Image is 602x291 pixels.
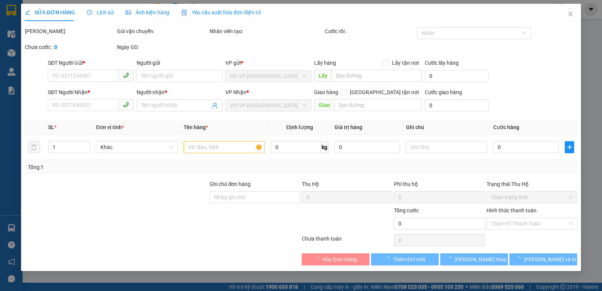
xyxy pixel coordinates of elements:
[117,43,208,51] div: Ngày GD:
[491,192,573,203] span: Chọn trạng thái
[54,44,57,50] b: 0
[25,10,30,15] span: edit
[123,72,129,78] span: phone
[394,207,419,213] span: Tổng cước
[425,60,459,66] label: Cước lấy hàng
[393,255,425,264] span: Thêm ĐH mới
[117,27,208,35] div: Gói vận chuyển:
[210,181,251,187] label: Ghi chú đơn hàng
[425,99,488,111] input: Cước giao hàng
[225,59,311,67] div: VP gửi
[509,253,577,265] button: [PERSON_NAME] và In
[493,124,519,130] span: Cước hàng
[314,256,322,262] span: loading
[28,163,233,171] div: Tổng: 1
[486,207,537,213] label: Hình thức thanh toán
[100,142,173,153] span: Khác
[87,9,114,15] span: Lịch sử
[181,9,261,15] span: Yêu cầu xuất hóa đơn điện tử
[325,27,415,35] div: Cước rồi :
[321,141,328,153] span: kg
[286,124,313,130] span: Định lượng
[184,141,265,153] input: VD: Bàn, Ghế
[486,180,577,188] div: Trạng thái Thu Hộ
[225,89,246,95] span: VP Nhận
[524,255,576,264] span: [PERSON_NAME] và In
[126,9,169,15] span: Ảnh kiện hàng
[440,253,508,265] button: [PERSON_NAME] thay đổi
[425,70,488,82] input: Cước lấy hàng
[302,253,369,265] button: Hủy Đơn Hàng
[314,89,338,95] span: Giao hàng
[314,99,334,111] span: Giao
[385,256,393,262] span: loading
[565,141,574,153] button: plus
[322,255,357,264] span: Hủy Đơn Hàng
[302,181,319,187] span: Thu Hộ
[455,255,515,264] span: [PERSON_NAME] thay đổi
[334,124,362,130] span: Giá trị hàng
[314,60,336,66] span: Lấy hàng
[314,70,331,82] span: Lấy
[331,70,422,82] input: Dọc đường
[567,11,573,17] span: close
[96,124,124,130] span: Đơn vị tính
[123,102,129,108] span: phone
[126,10,131,15] span: picture
[212,102,218,108] span: user-add
[210,27,324,35] div: Nhân viên tạo:
[48,88,134,96] div: SĐT Người Nhận
[137,88,222,96] div: Người nhận
[25,9,75,15] span: SỬA ĐƠN HÀNG
[25,43,116,51] div: Chưa cước :
[560,4,581,25] button: Close
[181,10,187,16] img: icon
[137,59,222,67] div: Người gửi
[184,124,208,130] span: Tên hàng
[406,141,487,153] input: Ghi Chú
[403,120,490,135] th: Ghi chú
[425,89,462,95] label: Cước giao hàng
[515,256,524,262] span: loading
[347,88,422,96] span: [GEOGRAPHIC_DATA] tận nơi
[48,59,134,67] div: SĐT Người Gửi
[389,59,422,67] span: Lấy tận nơi
[446,256,455,262] span: loading
[371,253,439,265] button: Thêm ĐH mới
[87,10,92,15] span: clock-circle
[394,180,485,191] div: Phí thu hộ
[28,141,40,153] button: delete
[301,235,393,248] div: Chưa thanh toán
[565,144,574,150] span: plus
[48,124,54,130] span: SL
[210,191,300,203] input: Ghi chú đơn hàng
[334,99,422,111] input: Dọc đường
[25,27,116,35] div: [PERSON_NAME]:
